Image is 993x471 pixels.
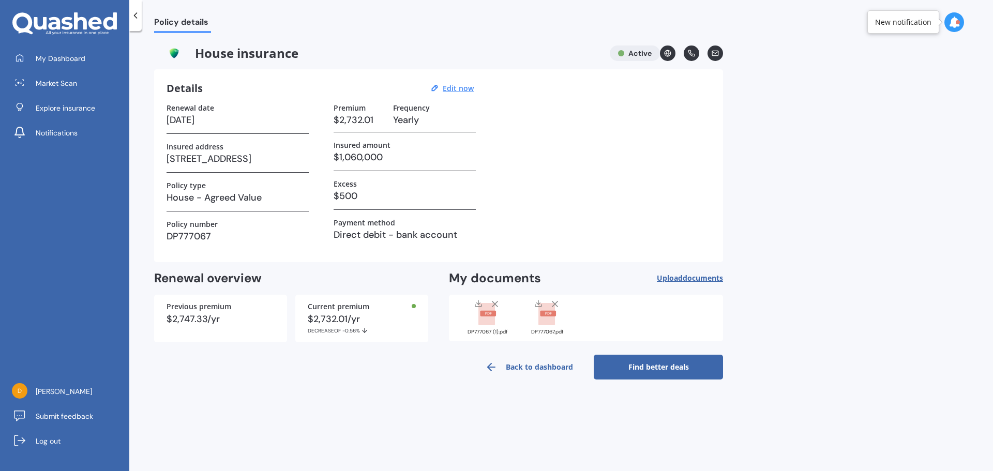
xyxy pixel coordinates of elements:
img: 66f7882fa10a2da2eabd593d65be1b9b [12,383,27,399]
a: Submit feedback [8,406,129,427]
div: New notification [875,17,931,27]
a: Notifications [8,123,129,143]
h3: Yearly [393,112,476,128]
h3: House - Agreed Value [167,190,309,205]
div: Previous premium [167,303,275,310]
label: Payment method [334,218,395,227]
h3: Direct debit - bank account [334,227,476,242]
span: My Dashboard [36,53,85,64]
h2: My documents [449,270,541,286]
h3: $500 [334,188,476,204]
button: Edit now [440,84,477,93]
span: Policy details [154,17,211,31]
span: Notifications [36,128,78,138]
a: Log out [8,431,129,451]
a: Explore insurance [8,98,129,118]
div: DP777067.pdf [521,329,573,335]
h3: Details [167,82,203,95]
span: Market Scan [36,78,77,88]
label: Policy number [167,220,218,229]
span: House insurance [154,45,601,61]
h3: $1,060,000 [334,149,476,165]
span: -0.56% [342,327,360,334]
a: Market Scan [8,73,129,94]
h3: [DATE] [167,112,309,128]
label: Policy type [167,181,206,190]
div: DP777067 (1).pdf [461,329,513,335]
label: Insured address [167,142,223,151]
div: $2,732.01/yr [308,314,416,334]
span: Log out [36,436,61,446]
label: Renewal date [167,103,214,112]
label: Insured amount [334,141,390,149]
u: Edit now [443,83,474,93]
a: Find better deals [594,355,723,379]
span: documents [683,273,723,283]
label: Premium [334,103,366,112]
span: Upload [657,274,723,282]
span: DECREASE OF [308,327,342,334]
span: Explore insurance [36,103,95,113]
button: Uploaddocuments [657,270,723,286]
div: Current premium [308,303,416,310]
span: Submit feedback [36,411,93,421]
h3: [STREET_ADDRESS] [167,151,309,166]
a: [PERSON_NAME] [8,381,129,402]
h3: DP777067 [167,229,309,244]
label: Excess [334,179,357,188]
h3: $2,732.01 [334,112,385,128]
a: My Dashboard [8,48,129,69]
a: Back to dashboard [464,355,594,379]
img: Mas.png [154,45,195,61]
h2: Renewal overview [154,270,428,286]
label: Frequency [393,103,430,112]
span: [PERSON_NAME] [36,386,92,397]
div: $2,747.33/yr [167,314,275,324]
